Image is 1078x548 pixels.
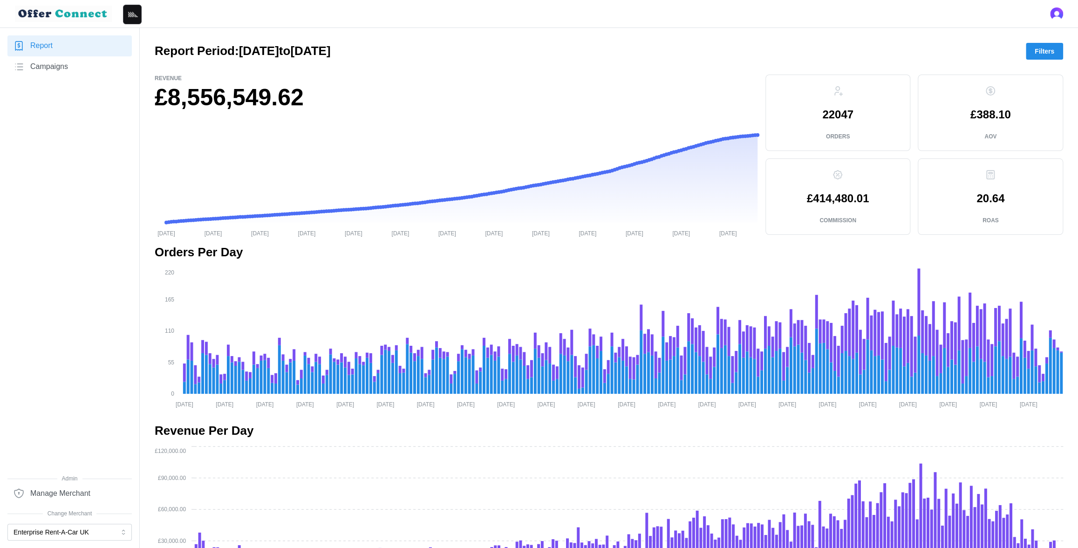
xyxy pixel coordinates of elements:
[158,538,186,544] tspan: £30,000.00
[807,193,869,204] p: £414,480.01
[579,230,596,236] tspan: [DATE]
[1020,401,1037,407] tspan: [DATE]
[165,328,174,334] tspan: 110
[7,56,132,77] a: Campaigns
[165,296,174,303] tspan: 165
[979,401,997,407] tspan: [DATE]
[7,474,132,483] span: Admin
[819,217,856,225] p: Commission
[1050,7,1063,21] img: 's logo
[672,230,690,236] tspan: [DATE]
[976,193,1004,204] p: 20.64
[391,230,409,236] tspan: [DATE]
[7,35,132,56] a: Report
[7,524,132,541] button: Enterprise Rent-A-Car UK
[205,230,222,236] tspan: [DATE]
[7,509,132,518] span: Change Merchant
[157,230,175,236] tspan: [DATE]
[336,401,354,407] tspan: [DATE]
[822,109,853,120] p: 22047
[719,230,737,236] tspan: [DATE]
[30,40,53,52] span: Report
[438,230,456,236] tspan: [DATE]
[485,230,503,236] tspan: [DATE]
[158,475,186,481] tspan: £90,000.00
[457,401,475,407] tspan: [DATE]
[15,6,112,22] img: loyalBe Logo
[984,133,996,141] p: AOV
[819,401,836,407] tspan: [DATE]
[778,401,796,407] tspan: [DATE]
[970,109,1011,120] p: £388.10
[7,483,132,504] a: Manage Merchant
[417,401,435,407] tspan: [DATE]
[155,75,758,82] p: Revenue
[658,401,675,407] tspan: [DATE]
[345,230,362,236] tspan: [DATE]
[899,401,917,407] tspan: [DATE]
[618,401,635,407] tspan: [DATE]
[859,401,877,407] tspan: [DATE]
[168,359,175,366] tspan: 55
[376,401,394,407] tspan: [DATE]
[176,401,193,407] tspan: [DATE]
[216,401,233,407] tspan: [DATE]
[165,269,174,275] tspan: 220
[698,401,716,407] tspan: [DATE]
[537,401,555,407] tspan: [DATE]
[497,401,515,407] tspan: [DATE]
[155,43,330,59] h2: Report Period: [DATE] to [DATE]
[155,448,186,454] tspan: £120,000.00
[171,390,174,397] tspan: 0
[532,230,550,236] tspan: [DATE]
[256,401,274,407] tspan: [DATE]
[155,423,1063,439] h2: Revenue Per Day
[939,401,957,407] tspan: [DATE]
[158,506,186,513] tspan: £60,000.00
[30,488,90,500] span: Manage Merchant
[578,401,595,407] tspan: [DATE]
[626,230,643,236] tspan: [DATE]
[298,230,315,236] tspan: [DATE]
[826,133,850,141] p: Orders
[296,401,314,407] tspan: [DATE]
[155,244,1063,260] h2: Orders Per Day
[30,61,68,73] span: Campaigns
[251,230,269,236] tspan: [DATE]
[1026,43,1063,60] button: Filters
[738,401,756,407] tspan: [DATE]
[1050,7,1063,21] button: Open user button
[982,217,999,225] p: ROAS
[155,82,758,113] h1: £8,556,549.62
[1035,43,1054,59] span: Filters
